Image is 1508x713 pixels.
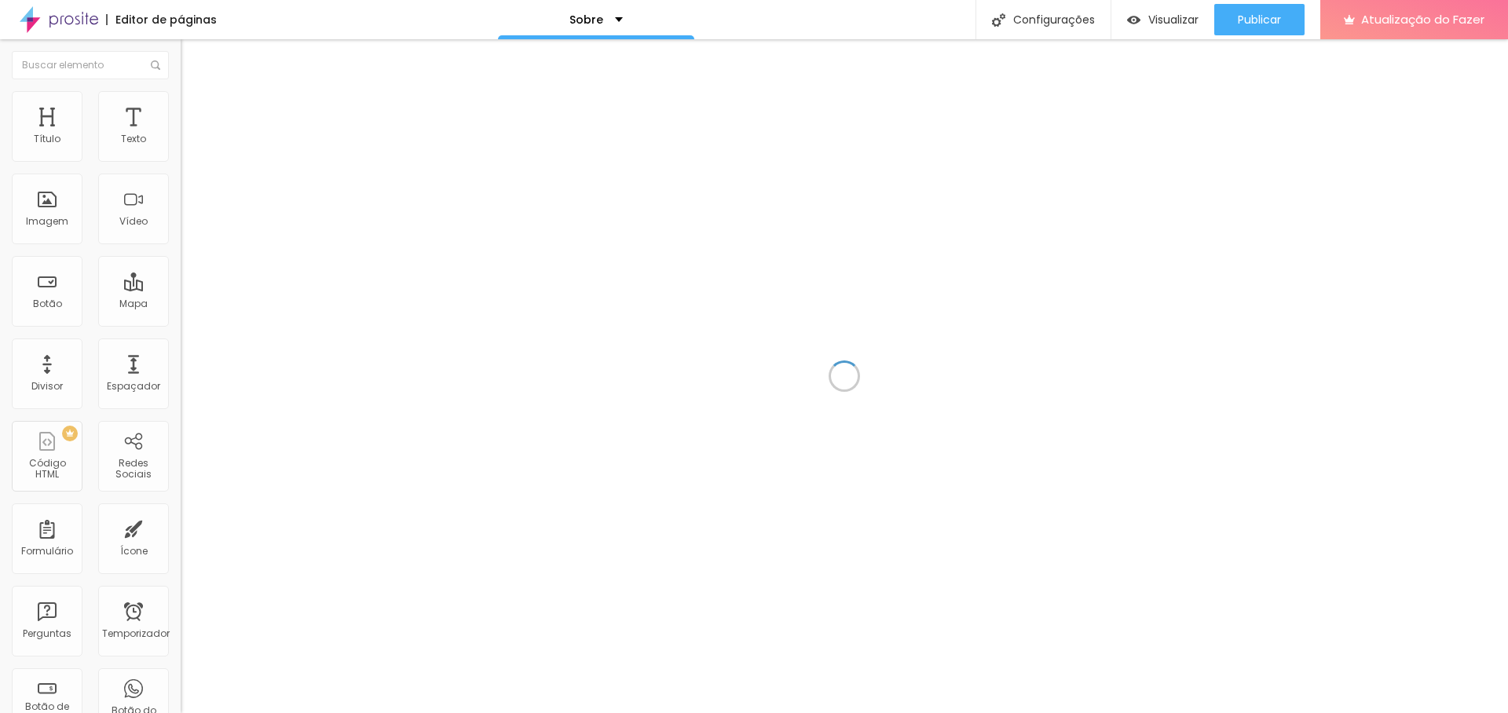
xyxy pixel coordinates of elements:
font: Visualizar [1148,12,1199,27]
font: Título [34,132,60,145]
font: Formulário [21,544,73,558]
font: Botão [33,297,62,310]
input: Buscar elemento [12,51,169,79]
font: Perguntas [23,627,71,640]
font: Temporizador [102,627,170,640]
font: Vídeo [119,214,148,228]
font: Editor de páginas [115,12,217,27]
font: Código HTML [29,456,66,481]
font: Ícone [120,544,148,558]
button: Visualizar [1111,4,1214,35]
img: Ícone [992,13,1005,27]
font: Publicar [1238,12,1281,27]
img: view-1.svg [1127,13,1140,27]
font: Texto [121,132,146,145]
img: Ícone [151,60,160,70]
font: Divisor [31,379,63,393]
font: Configurações [1013,12,1095,27]
font: Atualização do Fazer [1361,11,1484,27]
button: Publicar [1214,4,1305,35]
p: Sobre [569,14,603,25]
font: Redes Sociais [115,456,152,481]
font: Mapa [119,297,148,310]
font: Espaçador [107,379,160,393]
font: Imagem [26,214,68,228]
